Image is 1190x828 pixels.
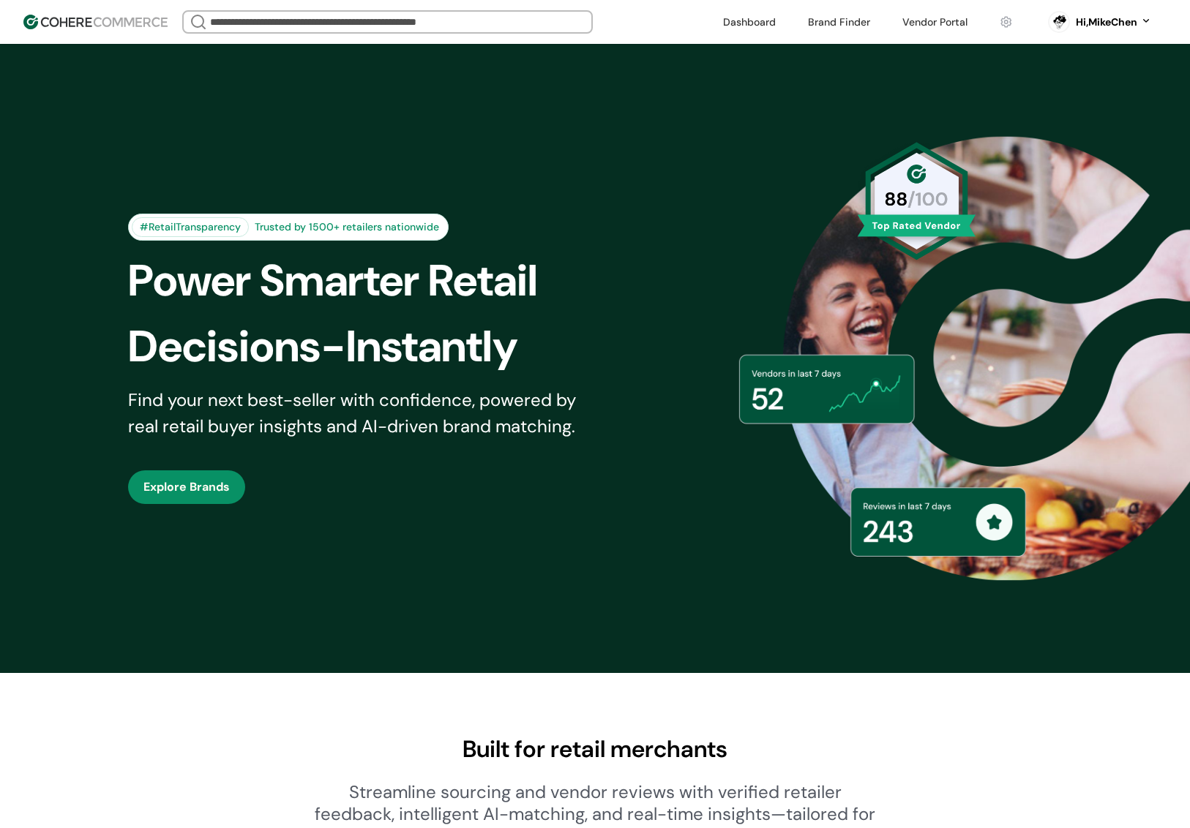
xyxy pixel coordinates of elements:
div: Decisions-Instantly [128,314,620,380]
svg: 0 percent [1048,11,1070,33]
div: Hi, MikeChen [1076,15,1137,30]
div: #RetailTransparency [132,217,249,237]
div: Trusted by 1500+ retailers nationwide [249,219,445,235]
button: Hi,MikeChen [1076,15,1152,30]
div: Power Smarter Retail [128,248,620,314]
img: Cohere Logo [23,15,168,29]
div: Find your next best-seller with confidence, powered by real retail buyer insights and AI-driven b... [128,387,595,440]
div: Built for retail merchants [91,731,1099,767]
button: Explore Brands [128,470,245,504]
